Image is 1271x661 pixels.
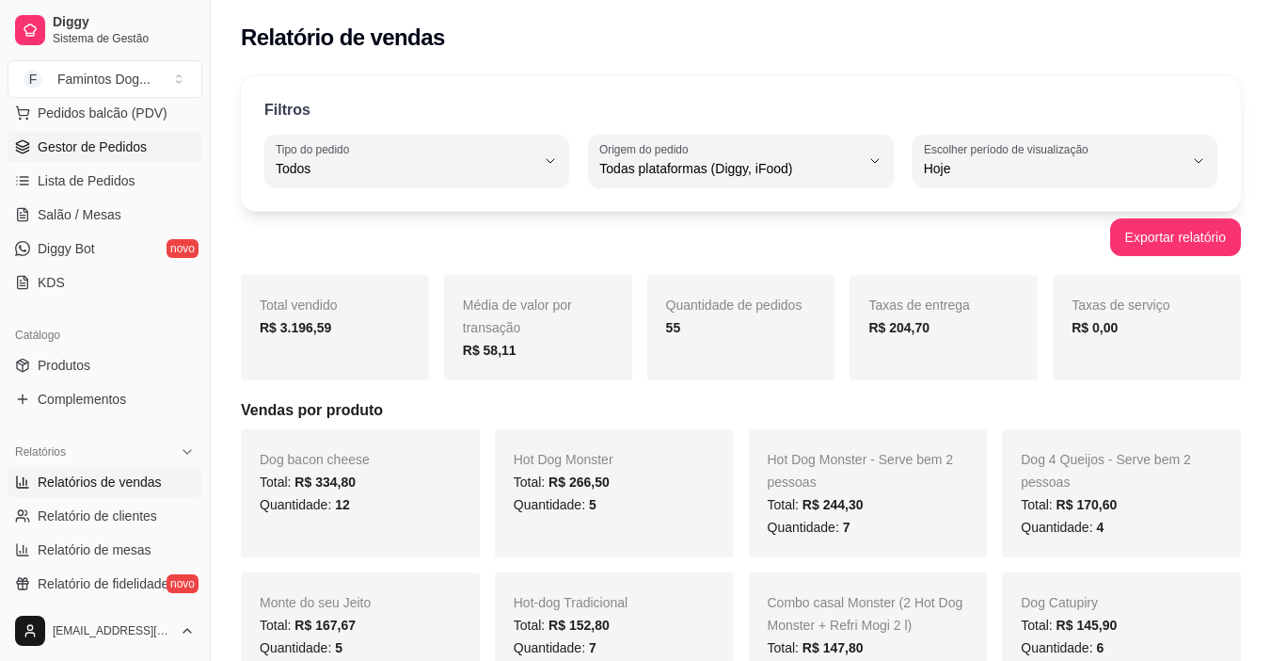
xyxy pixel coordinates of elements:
span: R$ 167,67 [294,618,356,633]
button: Exportar relatório [1110,218,1241,256]
p: Filtros [264,99,310,121]
span: Quantidade: [514,497,596,512]
span: Relatório de fidelidade [38,574,168,593]
label: Origem do pedido [599,141,694,157]
span: Combo casal Monster (2 Hot Dog Monster + Refri Mogi 2 l) [768,595,963,633]
span: Quantidade: [260,640,342,655]
span: R$ 244,30 [802,497,864,512]
span: Hot Dog Monster - Serve bem 2 pessoas [768,452,954,490]
span: Total: [260,618,356,633]
span: Total: [514,475,610,490]
span: 12 [335,497,350,512]
span: Todos [276,159,535,178]
span: Hot-dog Tradicional [514,595,628,610]
span: R$ 266,50 [548,475,610,490]
span: Relatórios [15,444,66,459]
span: R$ 152,80 [548,618,610,633]
span: Total: [260,475,356,490]
span: Relatório de mesas [38,540,151,559]
span: Todas plataformas (Diggy, iFood) [599,159,859,178]
a: Complementos [8,384,202,414]
span: Quantidade: [260,497,350,512]
span: Total: [768,497,864,512]
span: Quantidade: [514,640,596,655]
a: Diggy Botnovo [8,234,202,264]
span: F [24,70,42,89]
span: Dog bacon cheese [260,452,370,467]
strong: R$ 204,70 [868,320,929,335]
span: 7 [589,640,596,655]
span: Total: [768,640,864,655]
span: Quantidade: [1021,640,1104,655]
span: KDS [38,273,65,292]
a: Lista de Pedidos [8,166,202,196]
span: Quantidade de pedidos [666,298,802,313]
a: DiggySistema de Gestão [8,8,202,53]
span: R$ 147,80 [802,640,864,655]
span: Taxas de serviço [1072,298,1169,313]
span: Diggy Bot [38,239,95,258]
span: Diggy [53,14,195,31]
span: Hoje [924,159,1184,178]
span: Complementos [38,390,126,409]
a: Relatório de clientes [8,501,202,531]
span: Total: [1021,497,1117,512]
a: Relatórios de vendas [8,467,202,497]
strong: 55 [666,320,681,335]
span: 7 [843,520,850,535]
span: Quantidade: [1021,520,1104,535]
span: 4 [1096,520,1104,535]
div: Catálogo [8,320,202,350]
button: [EMAIL_ADDRESS][DOMAIN_NAME] [8,608,202,653]
span: Produtos [38,356,90,375]
span: Hot Dog Monster [514,452,613,467]
div: Famintos Dog ... [57,70,151,89]
span: Relatórios de vendas [38,473,162,492]
button: Select a team [8,60,202,98]
span: Total: [514,618,610,633]
a: KDS [8,267,202,298]
h2: Relatório de vendas [241,23,445,53]
span: Monte do seu Jeito [260,595,371,610]
strong: R$ 3.196,59 [260,320,331,335]
span: Lista de Pedidos [38,171,135,190]
button: Origem do pedidoTodas plataformas (Diggy, iFood) [588,135,893,187]
span: R$ 145,90 [1057,618,1118,633]
label: Escolher período de visualização [924,141,1094,157]
span: R$ 170,60 [1057,497,1118,512]
span: [EMAIL_ADDRESS][DOMAIN_NAME] [53,623,172,638]
button: Pedidos balcão (PDV) [8,98,202,128]
button: Tipo do pedidoTodos [264,135,569,187]
button: Escolher período de visualizaçãoHoje [913,135,1217,187]
a: Produtos [8,350,202,380]
span: Taxas de entrega [868,298,969,313]
span: Relatório de clientes [38,507,157,525]
a: Salão / Mesas [8,200,202,230]
span: Dog 4 Queijos - Serve bem 2 pessoas [1021,452,1191,490]
span: 5 [589,497,596,512]
span: Salão / Mesas [38,205,121,224]
span: Total: [1021,618,1117,633]
span: Média de valor por transação [463,298,572,335]
span: Total vendido [260,298,338,313]
h5: Vendas por produto [241,399,1241,422]
span: Dog Catupiry [1021,595,1098,610]
a: Gestor de Pedidos [8,132,202,162]
strong: R$ 0,00 [1072,320,1118,335]
span: 5 [335,640,342,655]
a: Relatório de mesas [8,535,202,565]
strong: R$ 58,11 [463,343,516,358]
span: Pedidos balcão (PDV) [38,104,167,122]
span: Sistema de Gestão [53,31,195,46]
label: Tipo do pedido [276,141,356,157]
span: Quantidade: [768,520,850,535]
span: Gestor de Pedidos [38,137,147,156]
a: Relatório de fidelidadenovo [8,569,202,599]
span: R$ 334,80 [294,475,356,490]
span: 6 [1096,640,1104,655]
